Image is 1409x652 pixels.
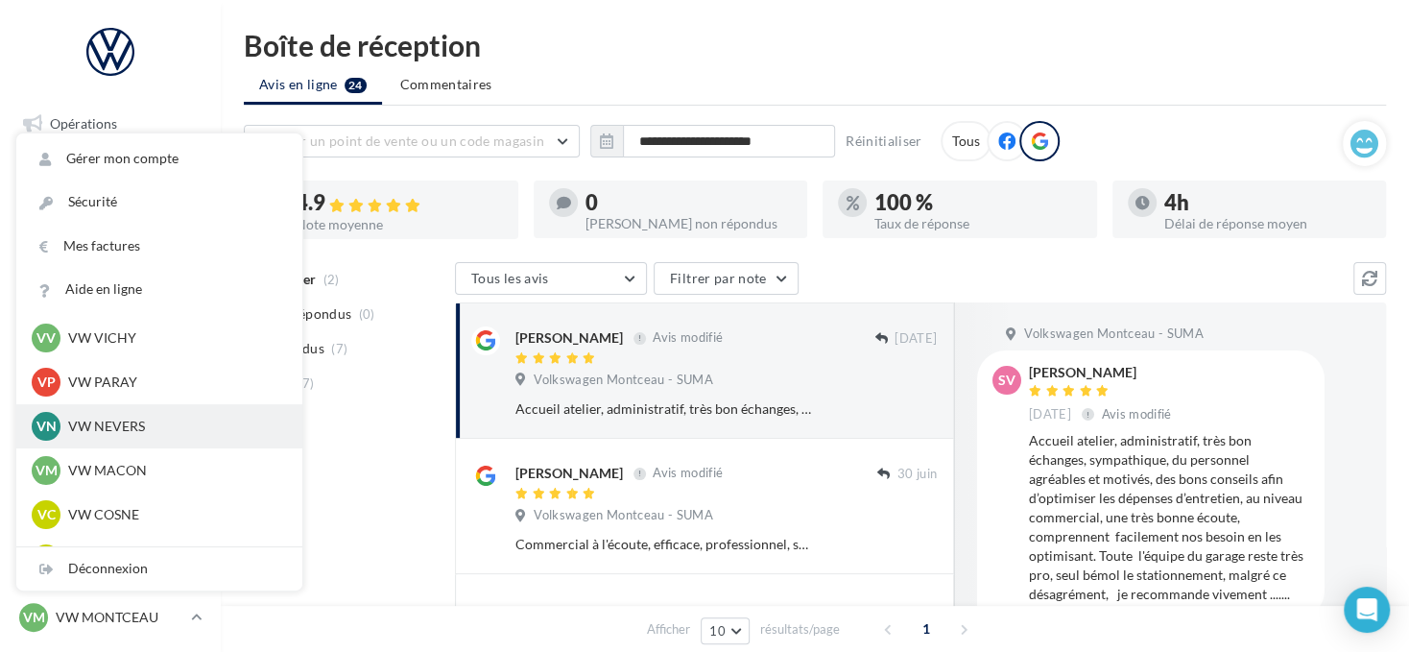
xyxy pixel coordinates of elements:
[359,306,375,322] span: (0)
[68,461,279,480] p: VW MACON
[36,461,58,480] span: VM
[56,608,183,627] p: VW MONTCEAU
[262,304,351,324] span: Non répondus
[12,201,209,241] a: Visibilité en ligne
[760,620,840,639] span: résultats/page
[299,375,315,391] span: (7)
[12,503,209,560] a: Campagnes DataOnDemand
[12,344,209,384] a: Médiathèque
[68,505,279,524] p: VW COSNE
[895,330,937,348] span: [DATE]
[874,217,1082,230] div: Taux de réponse
[16,225,302,268] a: Mes factures
[1029,366,1176,379] div: [PERSON_NAME]
[16,181,302,224] a: Sécurité
[534,507,712,524] span: Volkswagen Montceau - SUMA
[515,535,812,554] div: Commercial à l'écoute, efficace, professionnel, sympathique.
[68,373,279,392] p: VW PARAY
[331,341,347,356] span: (7)
[12,249,209,289] a: Campagnes
[874,192,1082,213] div: 100 %
[12,152,209,193] a: Boîte de réception24
[23,608,45,627] span: VM
[15,599,205,636] a: VM VW MONTCEAU
[941,121,991,161] div: Tous
[534,372,712,389] span: Volkswagen Montceau - SUMA
[1029,431,1309,604] div: Accueil atelier, administratif, très bon échanges, sympathique, du personnel agréables et motivés...
[1029,406,1071,423] span: [DATE]
[244,125,580,157] button: Choisir un point de vente ou un code magasin
[12,392,209,432] a: Calendrier
[701,617,750,644] button: 10
[12,440,209,496] a: PLV et print personnalisable
[873,531,937,558] button: Ignorer
[873,396,937,423] button: Ignorer
[37,373,56,392] span: VP
[1344,587,1390,633] div: Open Intercom Messenger
[37,505,56,524] span: VC
[1164,217,1372,230] div: Délai de réponse moyen
[585,192,793,213] div: 0
[296,192,503,214] div: 4.9
[838,130,930,153] button: Réinitialiser
[50,115,117,132] span: Opérations
[455,262,647,295] button: Tous les avis
[647,620,690,639] span: Afficher
[471,270,549,286] span: Tous les avis
[12,297,209,337] a: Contacts
[515,328,623,348] div: [PERSON_NAME]
[1102,406,1172,422] span: Avis modifié
[68,328,279,348] p: VW VICHY
[998,371,1015,390] span: sv
[400,75,492,94] span: Commentaires
[653,330,723,346] span: Avis modifié
[654,262,799,295] button: Filtrer par note
[36,328,56,348] span: VV
[36,417,57,436] span: VN
[911,614,942,644] span: 1
[16,547,302,591] div: Déconnexion
[12,104,209,144] a: Opérations
[68,417,279,436] p: VW NEVERS
[709,623,726,639] span: 10
[296,218,503,231] div: Note moyenne
[16,137,302,181] a: Gérer mon compte
[515,464,623,483] div: [PERSON_NAME]
[16,268,302,311] a: Aide en ligne
[244,31,1386,60] div: Boîte de réception
[260,133,544,149] span: Choisir un point de vente ou un code magasin
[515,399,812,419] div: Accueil atelier, administratif, très bon échanges, sympathique, du personnel agréables et motivés...
[653,466,723,481] span: Avis modifié
[1024,326,1203,343] span: Volkswagen Montceau - SUMA
[585,217,793,230] div: [PERSON_NAME] non répondus
[897,466,937,483] span: 30 juin
[1164,192,1372,213] div: 4h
